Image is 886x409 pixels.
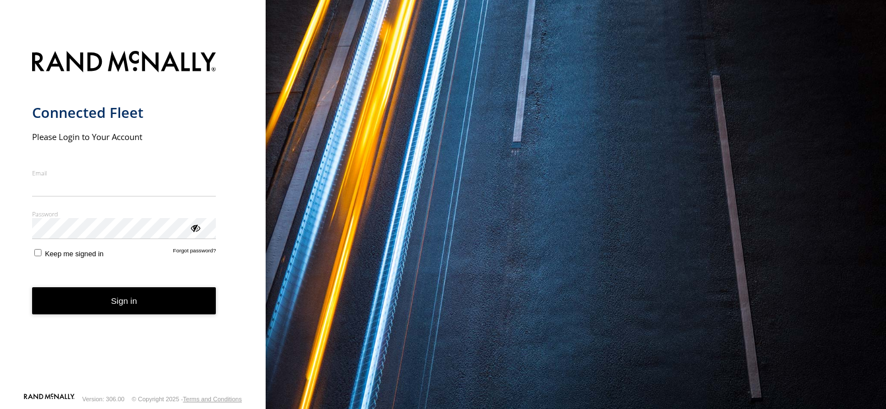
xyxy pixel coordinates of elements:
a: Forgot password? [173,247,216,258]
label: Email [32,169,216,177]
div: © Copyright 2025 - [132,396,242,402]
img: Rand McNally [32,49,216,77]
a: Terms and Conditions [183,396,242,402]
form: main [32,44,234,392]
h2: Please Login to Your Account [32,131,216,142]
label: Password [32,210,216,218]
div: ViewPassword [189,222,200,233]
button: Sign in [32,287,216,314]
div: Version: 306.00 [82,396,125,402]
h1: Connected Fleet [32,103,216,122]
input: Keep me signed in [34,249,42,256]
a: Visit our Website [24,394,75,405]
span: Keep me signed in [45,250,103,258]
